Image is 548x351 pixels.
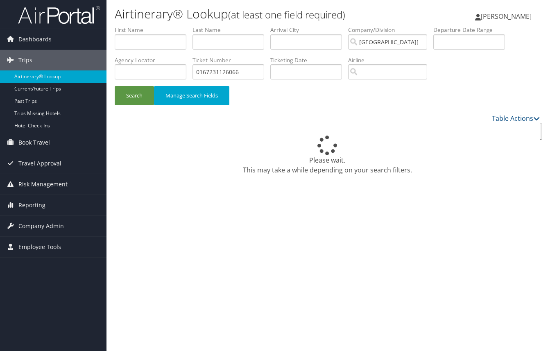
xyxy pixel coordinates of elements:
[475,4,540,29] a: [PERSON_NAME]
[154,86,229,105] button: Manage Search Fields
[18,132,50,153] span: Book Travel
[115,5,398,23] h1: Airtinerary® Lookup
[18,174,68,195] span: Risk Management
[192,26,270,34] label: Last Name
[18,50,32,70] span: Trips
[115,136,540,175] div: Please wait. This may take a while depending on your search filters.
[18,153,61,174] span: Travel Approval
[18,5,100,25] img: airportal-logo.png
[115,26,192,34] label: First Name
[115,86,154,105] button: Search
[18,237,61,257] span: Employee Tools
[270,26,348,34] label: Arrival City
[115,56,192,64] label: Agency Locator
[192,56,270,64] label: Ticket Number
[270,56,348,64] label: Ticketing Date
[433,26,511,34] label: Departure Date Range
[492,114,540,123] a: Table Actions
[18,216,64,236] span: Company Admin
[348,56,433,64] label: Airline
[18,195,45,215] span: Reporting
[348,26,433,34] label: Company/Division
[481,12,532,21] span: [PERSON_NAME]
[228,8,345,21] small: (at least one field required)
[18,29,52,50] span: Dashboards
